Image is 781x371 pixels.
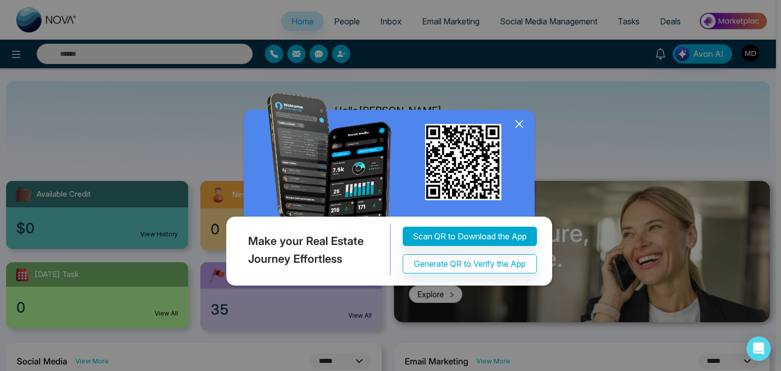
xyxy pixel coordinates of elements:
[403,227,537,246] button: Scan QR to Download the App
[746,336,771,361] div: Open Intercom Messenger
[425,124,501,200] img: qr_for_download_app.png
[403,254,537,273] button: Generate QR to Verify the App
[224,225,390,275] div: Make your Real Estate Journey Effortless
[224,92,557,290] img: QRModal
